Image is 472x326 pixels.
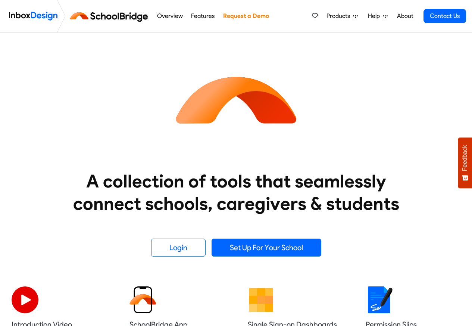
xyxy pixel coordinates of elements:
span: Feedback [462,145,468,171]
a: About [395,9,415,24]
img: 2022_01_13_icon_sb_app.svg [129,286,156,313]
button: Feedback - Show survey [458,137,472,188]
a: Help [365,9,391,24]
a: Request a Demo [221,9,271,24]
a: Login [151,239,206,257]
a: Products [323,9,361,24]
img: 2022_01_13_icon_grid.svg [248,286,275,313]
img: icon_schoolbridge.svg [169,32,303,167]
a: Set Up For Your School [212,239,321,257]
a: Features [189,9,217,24]
img: 2022_07_11_icon_video_playback.svg [12,286,38,313]
span: Products [326,12,353,21]
img: schoolbridge logo [69,7,153,25]
span: Help [368,12,383,21]
a: Overview [155,9,185,24]
a: Contact Us [423,9,466,23]
heading: A collection of tools that seamlessly connect schools, caregivers & students [59,170,413,215]
img: 2022_01_18_icon_signature.svg [366,286,393,313]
